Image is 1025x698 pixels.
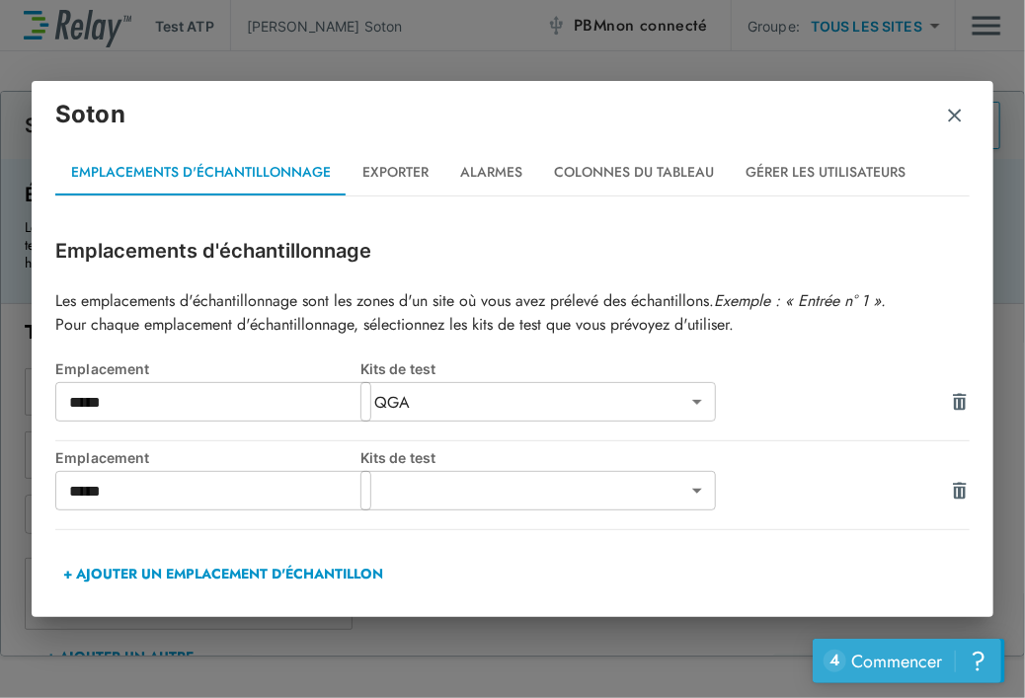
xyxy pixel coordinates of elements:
button: + AJOUTER UN EMPLACEMENT D'ÉCHANTILLON [55,550,391,597]
font: Kits de test [360,360,436,377]
font: Colonnes du tableau [554,162,714,182]
font: Emplacement [55,449,150,466]
font: Les emplacements d'échantillonnage sont les zones d'un site où vous avez prélevé des échantillons. [55,289,714,312]
img: Icône de tiroir [950,481,970,501]
iframe: Centre de ressources [813,639,1005,683]
font: Exemple : « Entrée n° 1 ». [714,289,886,312]
font: Emplacements d'échantillonnage [71,162,331,182]
font: Pour chaque emplacement d'échantillonnage, sélectionnez les kits de test que vous prévoyez d'util... [55,313,734,336]
font: QGA [374,391,410,414]
font: Kits de test [360,449,436,466]
img: Retirer [945,106,965,125]
img: Icône de tiroir [950,392,970,412]
font: Soton [55,100,125,128]
font: Emplacement [55,360,150,377]
font: Gérer les utilisateurs [746,162,906,182]
font: Exporter [362,162,429,182]
font: Emplacements d'échantillonnage [55,239,371,263]
font: + AJOUTER UN EMPLACEMENT D'ÉCHANTILLON [63,565,383,584]
font: Alarmes [460,162,522,182]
